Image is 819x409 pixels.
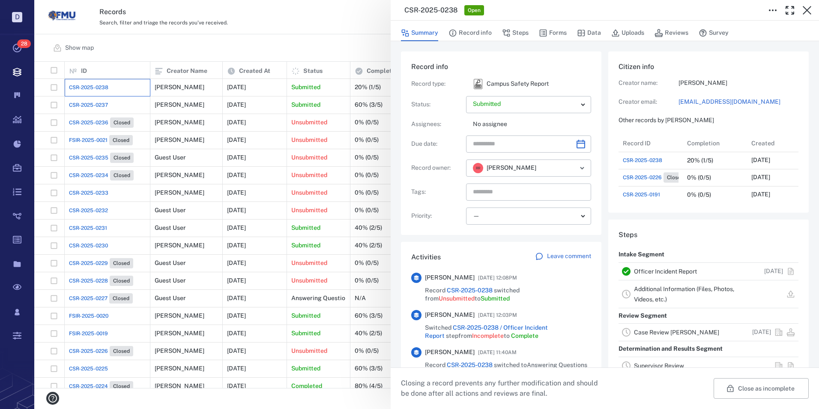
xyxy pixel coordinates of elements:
p: D [12,12,22,22]
div: Record ID [623,131,651,155]
p: [DATE] [751,156,770,165]
p: Campus Safety Report [487,80,549,88]
p: Closing a record prevents any further modification and should be done after all actions and revie... [401,378,605,399]
p: Status : [411,100,463,109]
p: Due date : [411,140,463,148]
a: CSR-2025-0238 [623,156,662,164]
div: Completion [687,131,720,155]
button: Survey [699,25,729,41]
p: [DATE] [751,190,770,199]
span: [PERSON_NAME] [425,274,475,282]
button: Toggle to Edit Boxes [764,2,781,19]
h3: CSR-2025-0238 [404,5,457,15]
div: Citizen infoCreator name:[PERSON_NAME]Creator email:[EMAIL_ADDRESS][DOMAIN_NAME]Other records by ... [608,51,809,220]
span: [DATE] 12:08PM [478,273,517,283]
button: Steps [502,25,529,41]
a: [EMAIL_ADDRESS][DOMAIN_NAME] [679,98,798,106]
p: [DATE] [764,267,783,276]
p: Other records by [PERSON_NAME] [619,116,798,125]
span: [PERSON_NAME] [487,164,536,172]
h6: Steps [619,230,798,240]
span: Closed [665,174,685,181]
button: Close as incomplete [714,378,809,399]
button: Uploads [611,25,644,41]
button: Reviews [655,25,688,41]
button: Summary [401,25,438,41]
h6: Citizen info [619,62,798,72]
div: Record infoRecord type:icon Campus Safety ReportCampus Safety ReportStatus:Assignees:No assigneeD... [401,51,601,242]
p: Record owner : [411,164,463,172]
img: icon Campus Safety Report [473,79,483,89]
p: Review Segment [619,308,667,324]
button: Choose date [572,135,589,153]
div: Created [747,135,811,152]
div: Record ID [619,135,683,152]
p: Priority : [411,212,463,220]
span: Record switched to [425,361,587,370]
button: Forms [539,25,567,41]
span: Open [466,7,482,14]
span: Answering Questions [527,361,587,368]
span: Record switched from to [425,286,591,303]
span: Submitted [481,295,510,302]
p: [DATE] [752,328,771,337]
div: — [473,211,577,221]
button: Open [576,162,588,174]
a: CSR-2025-0238 [447,361,493,368]
div: 20% (1/5) [687,157,713,164]
a: Case Review [PERSON_NAME] [634,329,719,336]
div: 0% (0/5) [687,192,711,198]
p: Assignees : [411,120,463,129]
p: [PERSON_NAME] [679,79,798,87]
span: Unsubmitted [439,295,475,302]
button: Record info [448,25,492,41]
span: [PERSON_NAME] [425,311,475,319]
span: [DATE] 12:03PM [478,310,517,320]
p: Determination and Results Segment [619,341,723,357]
a: CSR-2025-0226Closed [623,172,687,183]
a: Officer Incident Report [634,268,697,275]
a: Leave comment [535,252,591,262]
span: CSR-2025-0226 [623,174,662,181]
div: Completion [683,135,747,152]
span: Complete [511,332,538,339]
a: Supervisor Review [634,362,684,369]
a: CSR-2025-0238 [447,287,493,294]
span: 28 [17,39,31,48]
p: Creator email: [619,98,679,106]
p: [DATE] [751,173,770,182]
h6: Activities [411,252,441,262]
span: [DATE] 11:40AM [478,347,517,358]
a: CSR-2025-0238 / Officer Incident Report [425,324,548,340]
a: CSR-2025-0191 [623,191,660,198]
p: Submitted [473,100,577,108]
p: Tags : [411,188,463,196]
div: Created [751,131,774,155]
a: Additional Information (Files, Photos, Videos, etc.) [634,286,734,303]
span: [PERSON_NAME] [425,348,475,357]
button: Close [798,2,816,19]
span: Switched step from to [425,324,591,340]
span: Help [19,6,37,14]
span: Incomplete [472,332,504,339]
p: No assignee [473,120,591,129]
p: Record type : [411,80,463,88]
div: R R [473,163,483,173]
h6: Record info [411,62,591,72]
p: Leave comment [547,252,591,261]
button: Toggle Fullscreen [781,2,798,19]
p: Intake Segment [619,247,664,262]
button: Data [577,25,601,41]
div: ActivitiesLeave comment[PERSON_NAME][DATE] 12:08PMRecord CSR-2025-0238 switched fromUnsubmittedto... [401,242,601,390]
div: 0% (0/5) [687,174,711,181]
p: Creator name: [619,79,679,87]
div: Campus Safety Report [473,79,483,89]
